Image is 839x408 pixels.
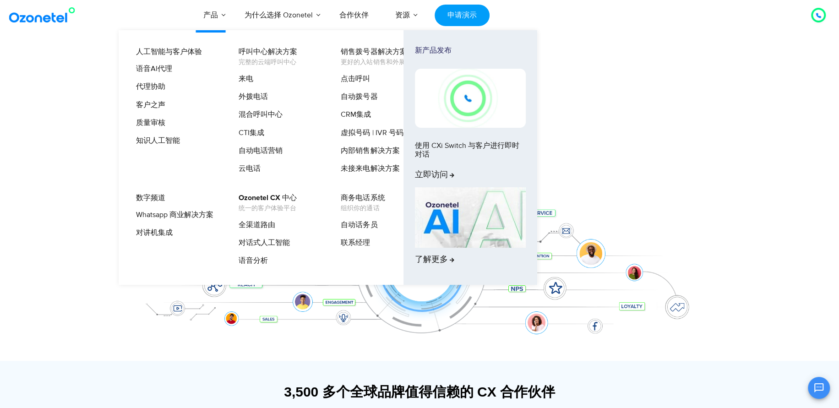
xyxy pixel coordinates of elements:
a: 客户之声 [130,99,167,111]
a: CRM集成 [335,109,372,120]
font: 更好的入站销售和外展 [341,58,405,66]
font: 申请演示 [447,11,477,20]
font: 未接来电解决方案 [341,164,399,173]
a: 自动电话营销 [233,145,284,157]
a: 点击呼叫 [335,73,371,85]
font: 人工智能与客户体验 [136,48,202,55]
a: 语音AI代理 [130,63,174,75]
a: 对讲机集成 [130,227,174,239]
a: 内部销售解决方案 [335,145,401,157]
font: CRM集成 [341,110,371,119]
a: 人工智能与客户体验 [130,46,203,58]
img: 人工智能 [415,187,526,248]
a: CTI集成 [233,127,266,139]
font: 数字频道 [136,194,165,201]
font: 云电话 [239,164,261,173]
font: 商务电话系统 [341,194,385,201]
a: 新产品发布使用 CXi Switch 与客户进行即时对话立即访问 [415,46,526,184]
a: 知识人工智能 [130,135,181,147]
font: 语音AI代理 [136,64,172,73]
font: 产品 [203,11,218,20]
a: 外拨电话 [233,91,269,103]
font: 3,500 多个全球品牌值得信赖的 CX 合作伙伴 [284,384,555,399]
font: 资源 [395,11,410,20]
a: 对话式人工智能 [233,237,291,249]
a: 了解更多 [415,187,526,268]
img: New-Project-17.png [415,69,526,127]
font: 了解更多 [415,255,448,265]
a: 质量审核 [130,117,167,129]
font: 合作伙伴 [339,11,369,20]
font: 为什么选择 Ozonetel [245,11,313,20]
a: 自动话务员 [335,219,379,231]
font: 语音分析 [239,256,268,265]
a: 销售拨号器解决方案更好的入站销售和外展 [335,46,408,68]
a: 云电话 [233,163,262,174]
font: 客户之声 [136,100,165,109]
font: 点击呼叫 [341,74,370,83]
a: 呼叫中心解决方案完整的云端呼叫中心 [233,46,299,68]
font: 虚拟号码 | IVR 号码 [341,128,403,137]
a: 全渠道路由 [233,219,277,231]
a: 自动拨号器 [335,91,379,103]
font: 对话式人工智能 [239,238,290,247]
a: 来电 [233,73,255,85]
font: 内部销售解决方案 [341,146,399,155]
a: 申请演示 [435,5,489,26]
font: 外拨电话 [239,92,268,101]
font: 自动话务员 [341,220,377,229]
font: Whatsapp 商业解决方案 [136,210,213,219]
font: 自动拨号器 [341,92,377,101]
font: 全渠道路由 [239,220,275,229]
a: 联系经理 [335,237,371,249]
font: Ozonetel CX 中心 [239,194,297,201]
font: 使用 CXi Switch 与客户进行即时对话 [415,141,519,159]
a: 商务电话系统组织你的通话 [335,192,386,214]
a: 数字频道 [130,192,167,204]
font: 组织你的通话 [341,204,379,212]
font: 质量审核 [136,118,165,127]
a: 语音分析 [233,255,269,267]
font: 对讲机集成 [136,228,173,237]
font: 来电 [239,74,253,83]
a: Whatsapp 商业解决方案 [130,209,215,221]
font: CTI集成 [239,128,264,137]
a: 混合呼叫中心 [233,109,284,120]
font: 统一的客户体验平台 [239,204,296,212]
a: 代理协助 [130,81,167,92]
font: 联系经理 [341,238,370,247]
font: 完整的云端呼叫中心 [239,58,296,66]
a: Ozonetel CX 中心统一的客户体验平台 [233,192,298,214]
font: 混合呼叫中心 [239,110,283,119]
a: 虚拟号码 | IVR 号码 [335,127,404,139]
font: 呼叫中心解决方案 [239,48,297,55]
font: 销售拨号器解决方案 [341,48,407,55]
button: 打开聊天 [808,377,830,399]
font: 自动电话营销 [239,146,283,155]
font: 代理协助 [136,82,165,91]
a: 未接来电解决方案 [335,163,401,174]
font: 知识人工智能 [136,136,180,145]
font: 立即访问 [415,170,448,180]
